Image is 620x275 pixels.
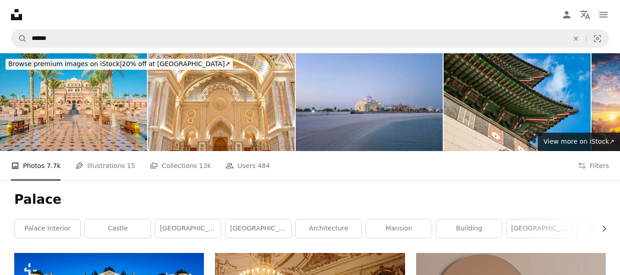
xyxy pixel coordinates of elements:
span: 20% off at [GEOGRAPHIC_DATA] ↗ [8,60,230,67]
button: Filters [578,151,609,180]
a: Collections 13k [150,151,211,180]
button: scroll list to the right [596,219,606,238]
a: mansion [366,219,432,238]
span: Browse premium images on iStock | [8,60,122,67]
a: Users 484 [225,151,270,180]
img: Tourist woman admiring the majestic qasr al watan palace in abu dhabi [148,53,295,151]
span: 484 [258,161,270,171]
a: castle [85,219,151,238]
a: Illustrations 15 [75,151,135,180]
a: Log in / Sign up [558,6,576,24]
h1: Palace [14,191,606,208]
img: Gyeongbokgung Palace is famous for being the largest, oldest, and most beautiful palace, with the... [444,53,591,151]
a: [GEOGRAPHIC_DATA] [225,219,291,238]
a: [GEOGRAPHIC_DATA] [155,219,221,238]
a: [GEOGRAPHIC_DATA] [507,219,572,238]
form: Find visuals sitewide [11,29,609,48]
button: Menu [594,6,613,24]
button: Language [576,6,594,24]
a: building [436,219,502,238]
img: Qasr Al Watan and Emirates palace in Abu Dhabi , UAE [296,53,443,151]
a: palace interior [15,219,80,238]
a: View more on iStock↗ [538,133,620,151]
a: Home — Unsplash [11,9,22,20]
button: Visual search [586,30,609,47]
a: architecture [296,219,361,238]
button: Clear [566,30,586,47]
span: View more on iStock ↗ [543,138,614,145]
a: Next [588,94,620,182]
span: 15 [127,161,135,171]
span: 13k [199,161,211,171]
button: Search Unsplash [11,30,27,47]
